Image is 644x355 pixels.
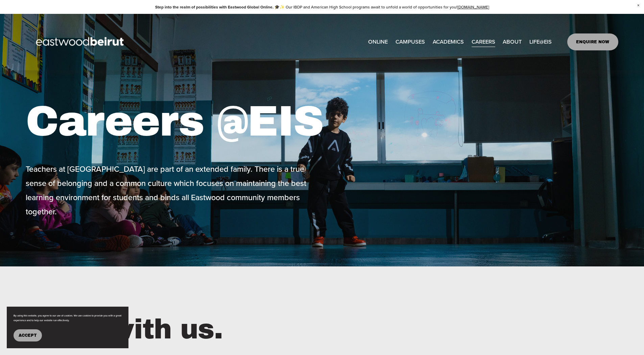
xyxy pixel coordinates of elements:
[26,25,136,59] img: EastwoodIS Global Site
[26,162,320,219] p: Teachers at [GEOGRAPHIC_DATA] are part of an extended family. There is a true sense of belonging ...
[503,37,522,48] a: folder dropdown
[433,37,464,47] span: ACADEMICS
[457,4,489,10] a: [DOMAIN_NAME]
[14,329,42,341] button: Accept
[396,37,425,48] a: folder dropdown
[26,96,370,147] h1: Careers @EIS
[472,37,495,48] a: CAREERS
[433,37,464,48] a: folder dropdown
[503,37,522,47] span: ABOUT
[19,333,37,338] span: Accept
[529,37,552,47] span: LIFE@EIS
[567,33,618,50] a: ENQUIRE NOW
[396,37,425,47] span: CAMPUSES
[14,313,122,323] p: By using this website, you agree to our use of cookies. We use cookies to provide you with a grea...
[26,311,618,347] h2: Work with us.
[529,37,552,48] a: folder dropdown
[7,307,128,348] section: Cookie banner
[368,37,388,48] a: ONLINE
